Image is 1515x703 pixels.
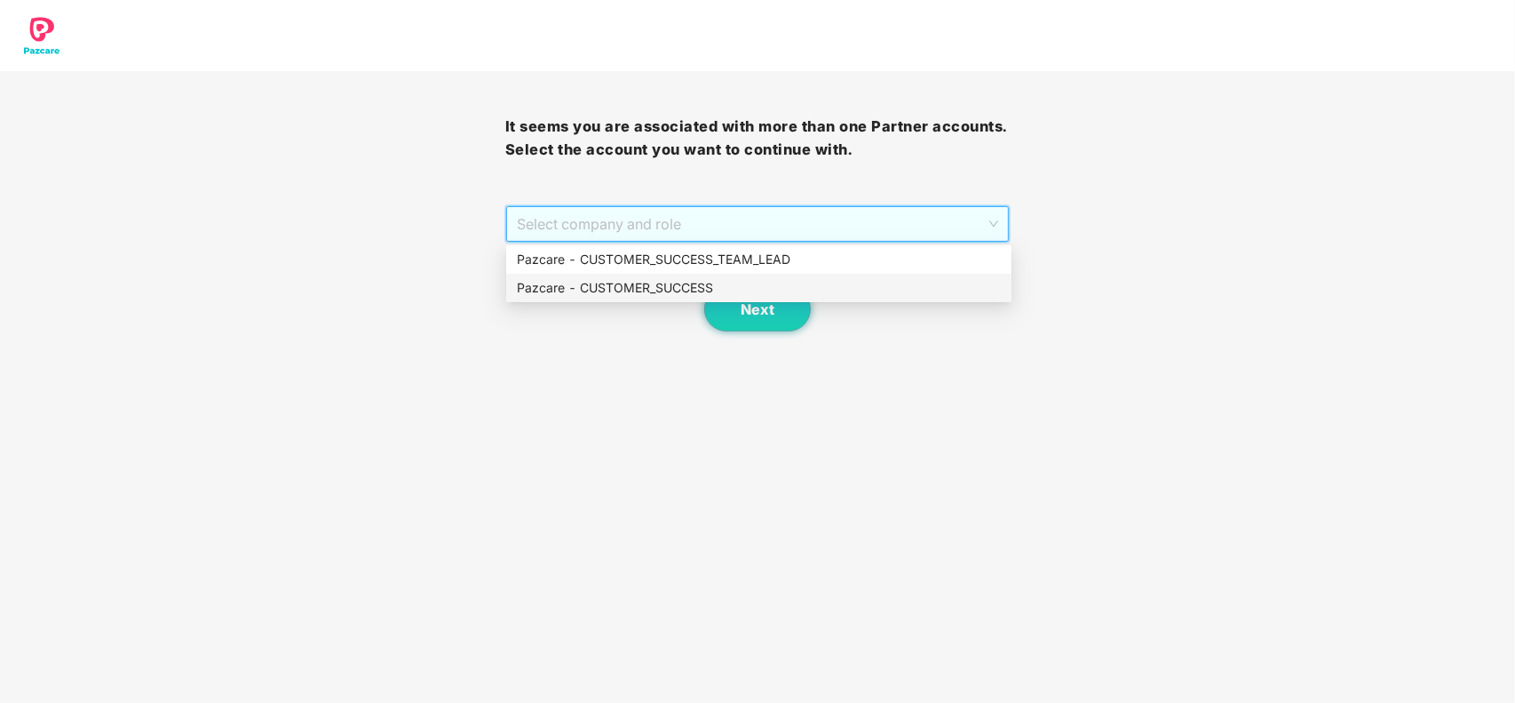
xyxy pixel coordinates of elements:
[517,250,1001,269] div: Pazcare - CUSTOMER_SUCCESS_TEAM_LEAD
[741,301,774,318] span: Next
[704,287,811,332] button: Next
[506,274,1011,302] div: Pazcare - CUSTOMER_SUCCESS
[506,245,1011,274] div: Pazcare - CUSTOMER_SUCCESS_TEAM_LEAD
[505,116,1011,161] h3: It seems you are associated with more than one Partner accounts. Select the account you want to c...
[517,207,999,241] span: Select company and role
[517,278,1001,298] div: Pazcare - CUSTOMER_SUCCESS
